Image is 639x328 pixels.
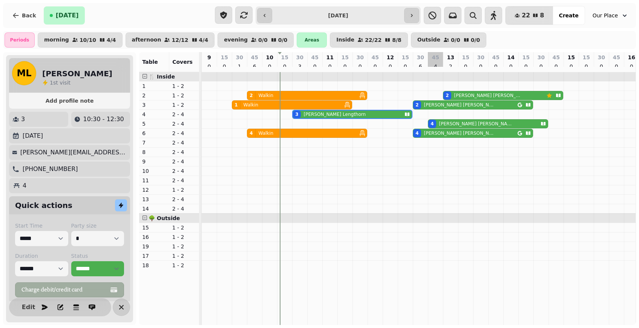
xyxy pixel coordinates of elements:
label: Status [71,252,124,260]
button: Our Place [588,9,633,22]
p: 30 [296,54,303,61]
p: [PERSON_NAME] Lengthorn [304,111,366,117]
p: 30 [477,54,484,61]
p: 0 / 0 [471,37,480,43]
p: 2 - 4 [172,148,196,156]
p: visit [50,79,70,86]
p: morning [44,37,69,43]
p: 45 [552,54,559,61]
p: 0 [508,63,514,70]
p: Walkin [259,92,274,99]
p: 0 / 0 [258,37,268,43]
p: 30 [417,54,424,61]
p: 0 [206,63,212,70]
p: 10:30 - 12:30 [83,115,124,124]
p: 0 [583,63,589,70]
p: 0 [598,63,604,70]
p: 15 [401,54,409,61]
p: 0 [402,63,408,70]
p: Outside [417,37,440,43]
p: 45 [492,54,499,61]
p: 9 [207,54,211,61]
p: 15 [281,54,288,61]
p: 15 [462,54,469,61]
p: [DATE] [23,131,43,140]
p: 30 [598,54,605,61]
p: 9 [142,158,166,165]
p: 14 [142,205,166,213]
p: 2 - 4 [172,139,196,146]
p: [PERSON_NAME] [PERSON_NAME] [424,102,494,108]
p: 7 [142,139,166,146]
span: Create [559,13,578,18]
p: 45 [311,54,318,61]
p: Walkin [244,102,259,108]
p: 0 / 0 [451,37,460,43]
div: 2 [415,102,418,108]
p: 12 [142,186,166,194]
button: Inside22/228/8 [330,32,408,48]
p: 3 [142,101,166,109]
p: 4 [142,111,166,118]
span: Our Place [593,12,618,19]
label: Duration [15,252,68,260]
p: [PERSON_NAME] [PERSON_NAME] [454,92,523,99]
span: 🍴 Inside [149,74,175,80]
p: 45 [371,54,378,61]
p: 14 [507,54,514,61]
div: Areas [297,32,327,48]
p: 10 [266,54,273,61]
p: 19 [142,243,166,250]
p: 11 [326,54,333,61]
span: Table [142,59,158,65]
p: 30 [537,54,544,61]
p: 13 [142,196,166,203]
button: [DATE] [44,6,85,25]
span: 22 [522,12,530,18]
p: 0 [267,63,273,70]
p: 0 [628,63,634,70]
p: 0 [523,63,529,70]
p: 12 / 12 [172,37,188,43]
p: 0 [342,63,348,70]
p: 16 [142,233,166,241]
p: 1 - 2 [172,262,196,269]
p: 12 [386,54,394,61]
p: 6 [417,63,423,70]
p: 18 [142,262,166,269]
p: 16 [628,54,635,61]
div: 2 [446,92,449,99]
label: Start Time [15,222,68,229]
p: 4 / 4 [199,37,208,43]
p: 8 / 8 [392,37,401,43]
p: 5 [142,120,166,128]
p: 6 [251,63,257,70]
p: 0 [357,63,363,70]
p: 4 [432,63,438,70]
p: 0 [478,63,484,70]
p: 2 - 4 [172,167,196,175]
h2: [PERSON_NAME] [42,68,112,79]
p: 30 [236,54,243,61]
p: 15 [522,54,529,61]
div: 1 [234,102,238,108]
p: afternoon [132,37,161,43]
span: 8 [540,12,544,18]
p: 0 / 0 [278,37,288,43]
div: 4 [250,130,253,136]
span: 1 [50,80,53,86]
p: 45 [613,54,620,61]
button: Add profile note [12,96,127,106]
span: Charge debit/credit card [21,287,109,293]
button: Charge debit/credit card [15,282,124,297]
p: 0 [553,63,559,70]
p: 10 / 10 [80,37,96,43]
h2: Quick actions [15,200,72,211]
p: [PHONE_NUMBER] [23,165,78,174]
p: 0 [372,63,378,70]
div: 2 [250,92,253,99]
p: 0 [387,63,393,70]
span: Covers [172,59,193,65]
p: 4 / 4 [107,37,116,43]
p: [PERSON_NAME] [PERSON_NAME] [424,130,494,136]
